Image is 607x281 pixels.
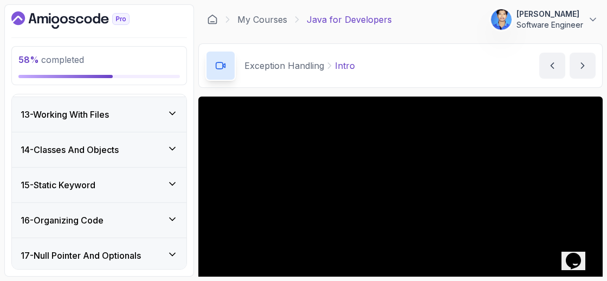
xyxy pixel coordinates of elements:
button: 16-Organizing Code [12,203,186,238]
h3: 15 - Static Keyword [21,178,95,191]
button: next content [570,53,596,79]
p: Intro [335,59,355,72]
span: completed [18,54,84,65]
p: Software Engineer [516,20,583,30]
a: Dashboard [207,14,218,25]
p: [PERSON_NAME] [516,9,583,20]
button: previous content [539,53,565,79]
a: My Courses [237,13,287,26]
h3: 17 - Null Pointer And Optionals [21,249,141,262]
button: 14-Classes And Objects [12,132,186,167]
span: 58 % [18,54,39,65]
h3: 13 - Working With Files [21,108,109,121]
h3: 14 - Classes And Objects [21,143,119,156]
button: 17-Null Pointer And Optionals [12,238,186,273]
button: 13-Working With Files [12,97,186,132]
button: 15-Static Keyword [12,168,186,202]
p: Exception Handling [244,59,324,72]
a: Dashboard [11,11,154,29]
h3: 16 - Organizing Code [21,214,104,227]
p: Java for Developers [307,13,392,26]
iframe: chat widget [561,238,596,270]
button: user profile image[PERSON_NAME]Software Engineer [490,9,598,30]
img: user profile image [491,9,512,30]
